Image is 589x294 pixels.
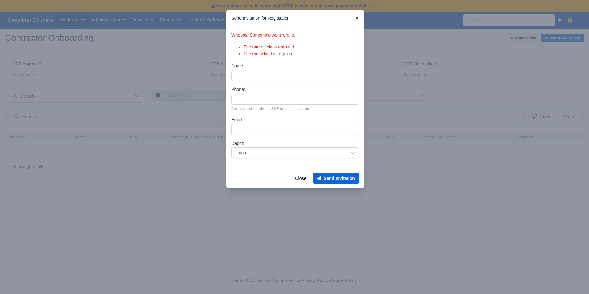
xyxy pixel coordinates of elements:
button: Send Invitation [313,173,359,184]
label: Depot: [231,140,244,147]
div: Send Invitation for Registation [226,10,364,27]
label: Name: [231,62,244,69]
li: The name field is required. [244,44,359,51]
label: Phone: [231,86,245,93]
small: Contractor will receive an SMS to start onboarding [231,106,359,111]
button: Close [291,173,310,184]
iframe: Chat Widget [558,265,589,294]
div: Whoops! Something went wrong. [231,32,359,39]
label: Email: [231,116,244,123]
li: The email field is required. [244,50,359,57]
